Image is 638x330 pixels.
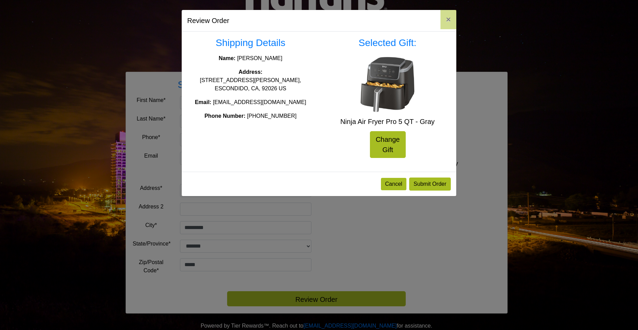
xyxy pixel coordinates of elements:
[360,57,415,112] img: Ninja Air Fryer Pro 5 QT - Gray
[238,69,262,75] strong: Address:
[324,117,451,126] h5: Ninja Air Fryer Pro 5 QT - Gray
[200,77,301,91] span: [STREET_ADDRESS][PERSON_NAME], ESCONDIDO, CA, 92026 US
[204,113,245,119] strong: Phone Number:
[237,55,283,61] span: [PERSON_NAME]
[440,10,456,29] button: Close
[324,37,451,49] h3: Selected Gift:
[446,15,451,24] span: ×
[370,131,406,158] a: Change Gift
[195,99,211,105] strong: Email:
[381,178,406,190] button: Cancel
[409,178,451,191] button: Submit Order
[219,55,236,61] strong: Name:
[187,37,314,49] h3: Shipping Details
[213,99,306,105] span: [EMAIL_ADDRESS][DOMAIN_NAME]
[247,113,297,119] span: [PHONE_NUMBER]
[187,15,229,26] h5: Review Order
